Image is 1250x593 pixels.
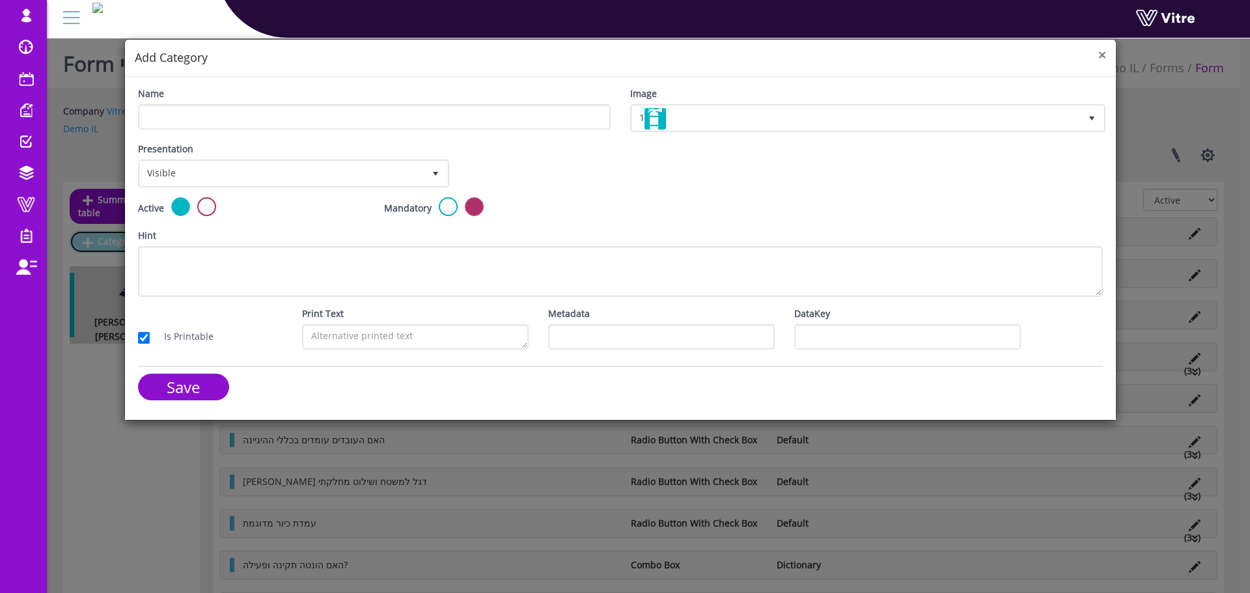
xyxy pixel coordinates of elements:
[151,329,214,344] label: Is Printable
[302,307,344,321] label: Print Text
[138,87,164,101] label: Name
[630,87,657,101] label: Image
[548,307,590,321] label: Metadata
[794,307,830,321] label: DataKey
[138,142,193,156] label: Presentation
[138,201,164,215] label: Active
[138,374,229,400] input: Save
[138,228,156,243] label: Hint
[424,161,447,185] span: select
[1080,106,1104,130] span: select
[1098,46,1106,64] span: ×
[135,49,1106,66] h4: Add Category
[645,108,666,130] img: WizardIcon1.png
[384,201,432,215] label: Mandatory
[1098,48,1106,62] button: Close
[632,106,1080,130] span: 1
[140,161,424,185] span: Visible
